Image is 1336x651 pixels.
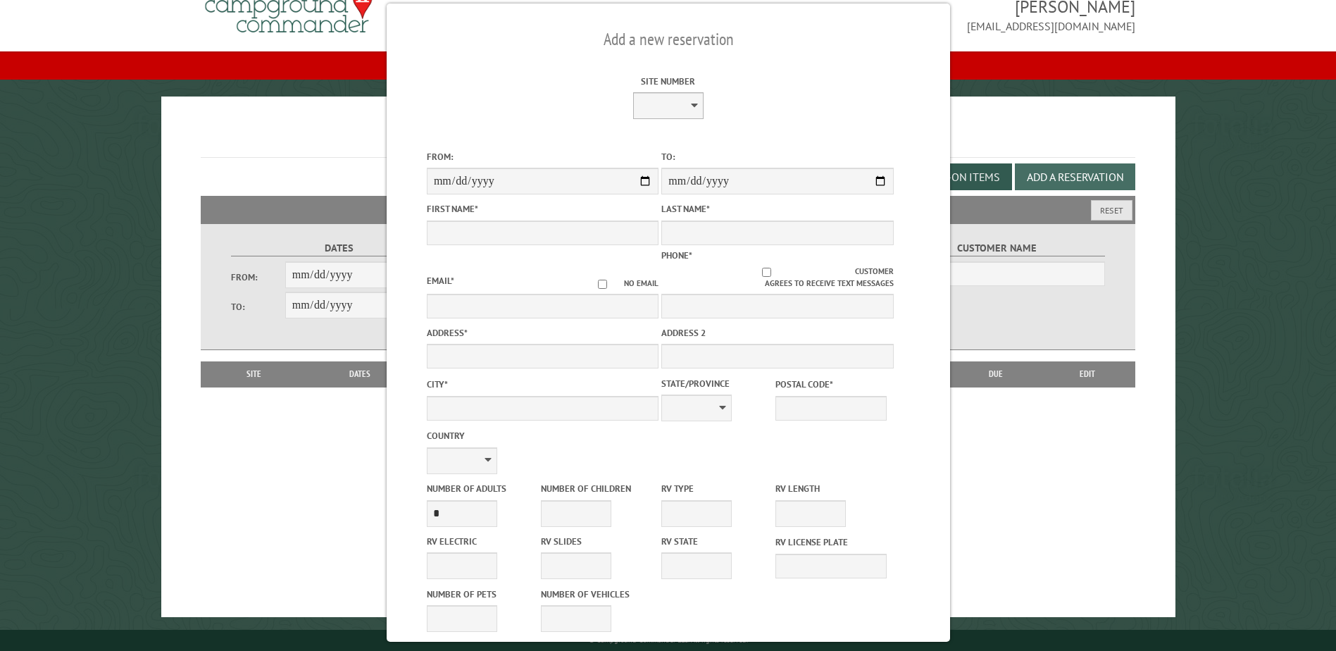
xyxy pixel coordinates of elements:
label: Customer agrees to receive text messages [661,266,893,290]
label: First Name [426,202,658,216]
button: Reset [1091,200,1132,221]
label: Number of Children [540,482,651,495]
label: Address 2 [661,326,893,340]
label: No email [581,278,658,290]
th: Dates [300,361,420,387]
label: RV Electric [426,535,537,548]
input: No email [581,280,624,289]
th: Edit [1040,361,1135,387]
button: Add a Reservation [1015,163,1135,190]
label: RV Slides [540,535,651,548]
label: RV Type [661,482,773,495]
button: Edit Add-on Items [891,163,1012,190]
label: Phone [661,249,692,261]
label: City [426,378,658,391]
label: Number of Vehicles [540,588,651,601]
label: Address [426,326,658,340]
label: Email [426,275,454,287]
th: Due [951,361,1040,387]
label: RV State [661,535,773,548]
label: Site Number [552,75,784,88]
label: Last Name [661,202,893,216]
small: © Campground Commander LLC. All rights reserved. [589,635,748,645]
label: Dates [231,240,446,256]
label: Number of Pets [426,588,537,601]
label: To: [231,300,285,314]
h2: Add a new reservation [426,26,909,53]
label: RV Length [775,482,887,495]
label: Customer Name [889,240,1104,256]
label: Number of Adults [426,482,537,495]
label: To: [661,150,893,163]
label: From: [426,150,658,163]
label: From: [231,271,285,284]
input: Customer agrees to receive text messages [678,268,855,277]
h1: Reservations [201,119,1135,158]
label: Postal Code [775,378,887,391]
label: Country [426,429,658,442]
label: State/Province [661,377,773,390]
h2: Filters [201,196,1135,223]
th: Site [208,361,299,387]
label: RV License Plate [775,535,887,549]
